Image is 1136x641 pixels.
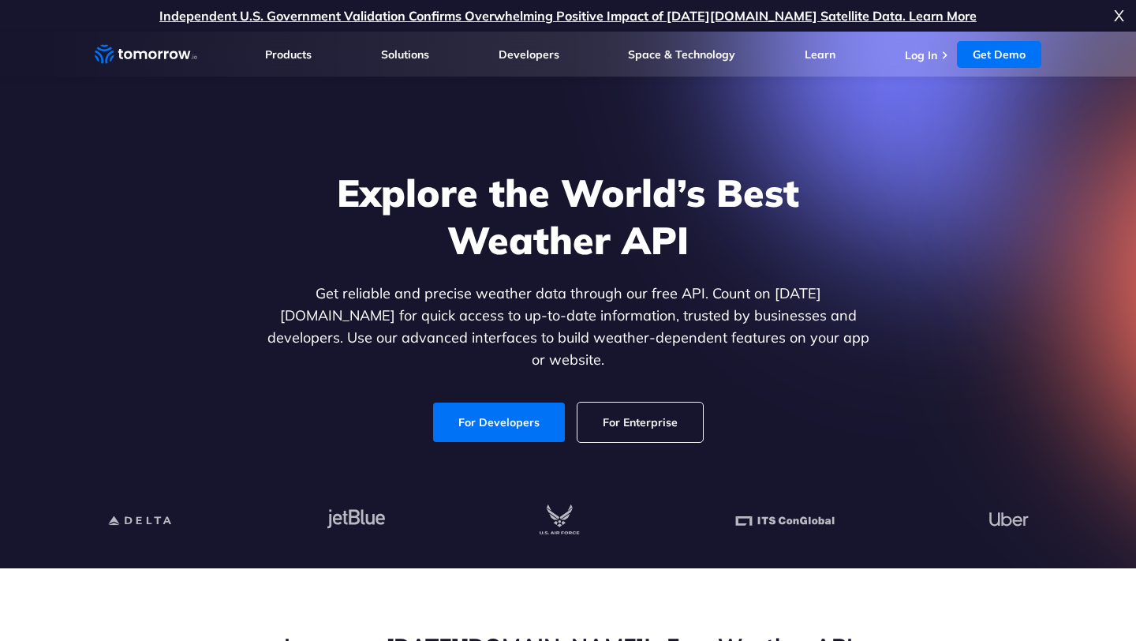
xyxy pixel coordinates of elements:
[263,169,873,264] h1: Explore the World’s Best Weather API
[433,403,565,442] a: For Developers
[499,47,559,62] a: Developers
[265,47,312,62] a: Products
[577,403,703,442] a: For Enterprise
[628,47,735,62] a: Space & Technology
[263,283,873,371] p: Get reliable and precise weather data through our free API. Count on [DATE][DOMAIN_NAME] for quic...
[805,47,835,62] a: Learn
[905,48,937,62] a: Log In
[159,8,977,24] a: Independent U.S. Government Validation Confirms Overwhelming Positive Impact of [DATE][DOMAIN_NAM...
[95,43,197,66] a: Home link
[957,41,1041,68] a: Get Demo
[381,47,429,62] a: Solutions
